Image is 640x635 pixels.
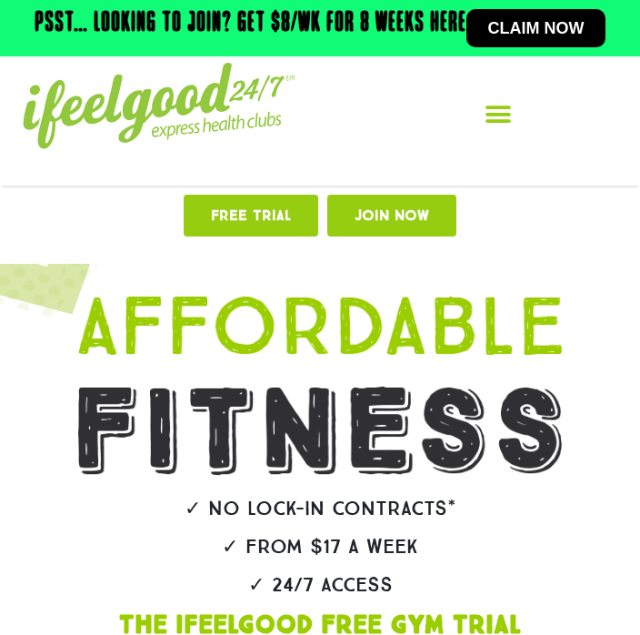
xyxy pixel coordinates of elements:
h2: ✓ From $17 a week [18,537,622,557]
span: Claim now [488,20,585,36]
span: Join Now [355,208,429,223]
a: Free TRIAL [184,195,318,237]
h2: ✓ No lock-in contracts* [18,499,622,519]
span: Free TRIAL [211,208,291,223]
h2: ✓ 24/7 Access [18,575,622,595]
a: Join Now [327,195,456,237]
a: Claim now [466,9,606,47]
h2: Psst… Looking to join? Get $8/wk for 8 weeks here [35,9,466,38]
div: Menu Toggle [379,95,617,136]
